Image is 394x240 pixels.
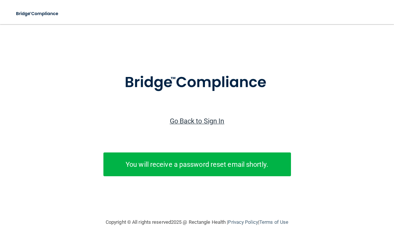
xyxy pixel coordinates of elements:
[109,158,285,171] p: You will receive a password reset email shortly.
[11,6,64,22] img: bridge_compliance_login_screen.278c3ca4.svg
[259,219,288,225] a: Terms of Use
[109,63,285,102] img: bridge_compliance_login_screen.278c3ca4.svg
[228,219,258,225] a: Privacy Policy
[170,117,225,125] a: Go Back to Sign In
[59,210,335,234] div: Copyright © All rights reserved 2025 @ Rectangle Health | |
